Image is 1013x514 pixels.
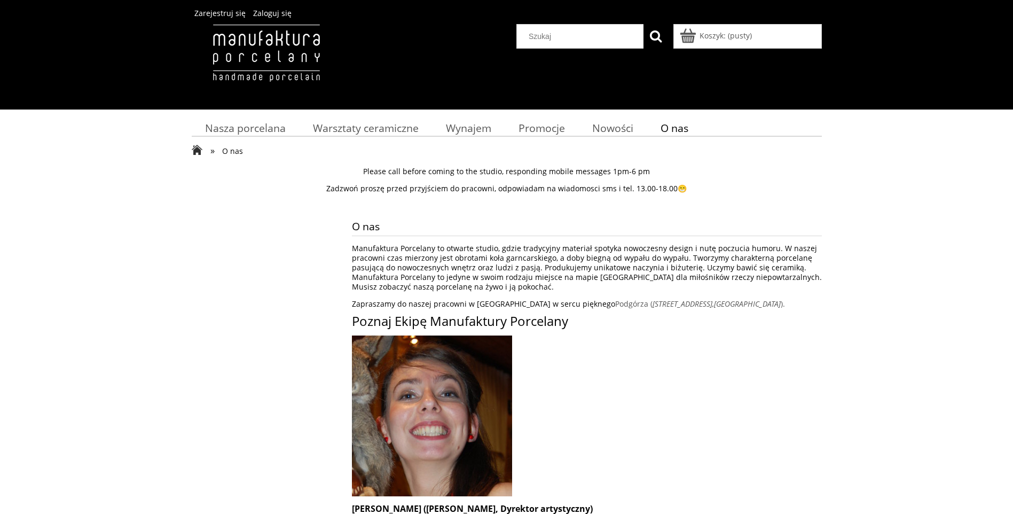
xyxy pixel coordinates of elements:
[714,299,781,309] em: [GEOGRAPHIC_DATA]
[519,121,565,135] span: Promocje
[352,244,822,292] p: Manufaktura Porcelany to otwarte studio, gdzie tradycyjny materiał spotyka nowoczesny design i nu...
[192,118,300,138] a: Nasza porcelana
[521,25,643,48] input: Szukaj w sklepie
[194,8,246,18] a: Zarejestruj się
[592,121,633,135] span: Nowości
[352,299,822,309] p: Zapraszamy do naszej pracowni w [GEOGRAPHIC_DATA] w sercu pięknego
[313,121,419,135] span: Warsztaty ceramiczne
[352,336,512,496] img: lila
[615,299,785,309] a: Podgórza ([STREET_ADDRESS],[GEOGRAPHIC_DATA]).
[352,217,822,236] span: O nas
[505,118,578,138] a: Promocje
[192,167,822,176] p: Please call before coming to the studio, responding mobile messages 1pm-6 pm
[205,121,286,135] span: Nasza porcelana
[432,118,505,138] a: Wynajem
[210,144,215,157] span: »
[681,30,752,41] a: Produkty w koszyku 0. Przejdź do koszyka
[446,121,491,135] span: Wynajem
[222,146,243,156] span: O nas
[728,30,752,41] b: (pusty)
[653,299,714,309] em: [STREET_ADDRESS],
[299,118,432,138] a: Warsztaty ceramiczne
[578,118,647,138] a: Nowości
[647,118,702,138] a: O nas
[192,24,341,104] img: Manufaktura Porcelany
[700,30,726,41] span: Koszyk:
[253,8,292,18] a: Zaloguj się
[192,184,822,193] p: Zadzwoń proszę przed przyjściem do pracowni, odpowiadam na wiadomosci sms i tel. 13.00-18.00😁
[352,312,568,330] span: Poznaj Ekipę Manufaktury Porcelany
[643,24,668,49] button: Szukaj
[661,121,688,135] span: O nas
